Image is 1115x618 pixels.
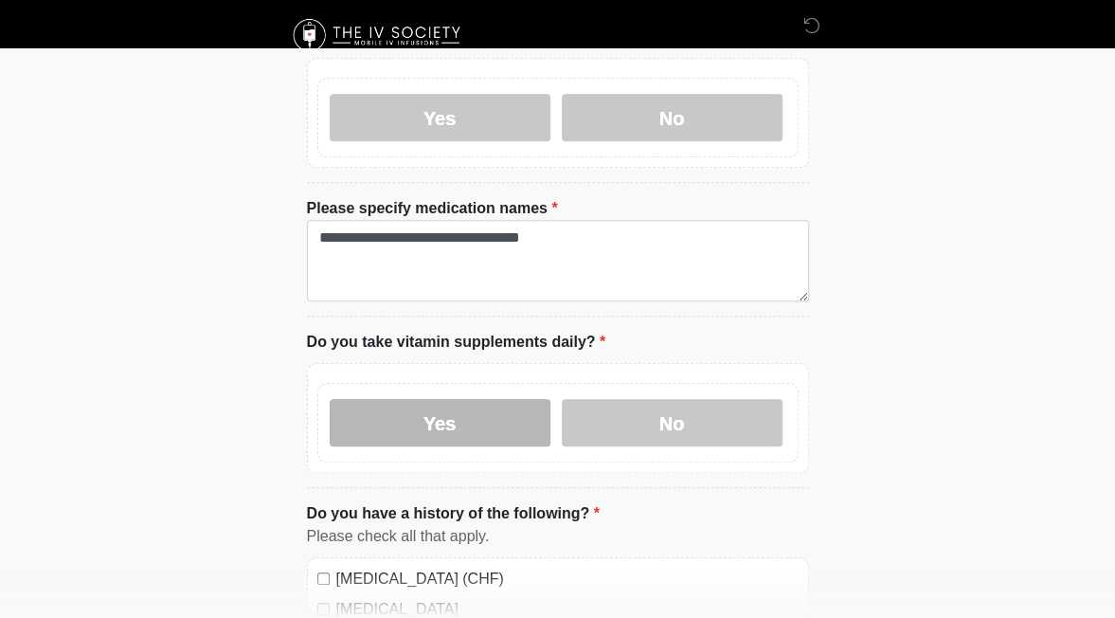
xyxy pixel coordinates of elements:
[307,331,606,354] label: Do you take vitamin supplements daily?
[317,573,330,585] input: [MEDICAL_DATA] (CHF)
[330,94,550,141] label: Yes
[336,568,799,591] label: [MEDICAL_DATA] (CHF)
[562,399,782,446] label: No
[330,399,550,446] label: Yes
[307,197,558,220] label: Please specify medication names
[307,525,809,548] div: Please check all that apply.
[307,502,600,525] label: Do you have a history of the following?
[562,94,782,141] label: No
[288,14,469,57] img: The IV Society Logo
[317,603,330,615] input: [MEDICAL_DATA]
